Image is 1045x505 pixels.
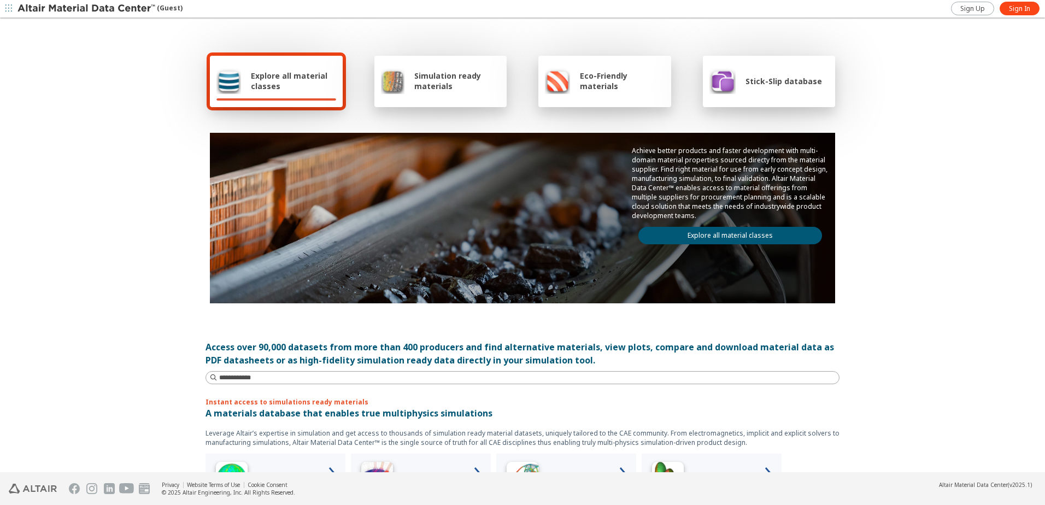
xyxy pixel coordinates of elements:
[632,146,829,220] p: Achieve better products and faster development with multi-domain material properties sourced dire...
[162,481,179,489] a: Privacy
[545,68,570,94] img: Eco-Friendly materials
[162,489,295,496] div: © 2025 Altair Engineering, Inc. All Rights Reserved.
[745,76,822,86] span: Stick-Slip database
[206,407,839,420] p: A materials database that enables true multiphysics simulations
[951,2,994,15] a: Sign Up
[939,481,1008,489] span: Altair Material Data Center
[210,458,254,502] img: High Frequency Icon
[580,71,664,91] span: Eco-Friendly materials
[206,397,839,407] p: Instant access to simulations ready materials
[206,428,839,447] p: Leverage Altair’s expertise in simulation and get access to thousands of simulation ready materia...
[414,71,500,91] span: Simulation ready materials
[216,68,241,94] img: Explore all material classes
[709,68,736,94] img: Stick-Slip database
[206,340,839,367] div: Access over 90,000 datasets from more than 400 producers and find alternative materials, view plo...
[939,481,1032,489] div: (v2025.1)
[638,227,822,244] a: Explore all material classes
[355,458,399,502] img: Low Frequency Icon
[1009,4,1030,13] span: Sign In
[251,71,336,91] span: Explore all material classes
[381,68,404,94] img: Simulation ready materials
[9,484,57,494] img: Altair Engineering
[960,4,985,13] span: Sign Up
[248,481,287,489] a: Cookie Consent
[17,3,157,14] img: Altair Material Data Center
[646,458,690,502] img: Crash Analyses Icon
[1000,2,1040,15] a: Sign In
[187,481,240,489] a: Website Terms of Use
[501,458,544,502] img: Structural Analyses Icon
[17,3,183,14] div: (Guest)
